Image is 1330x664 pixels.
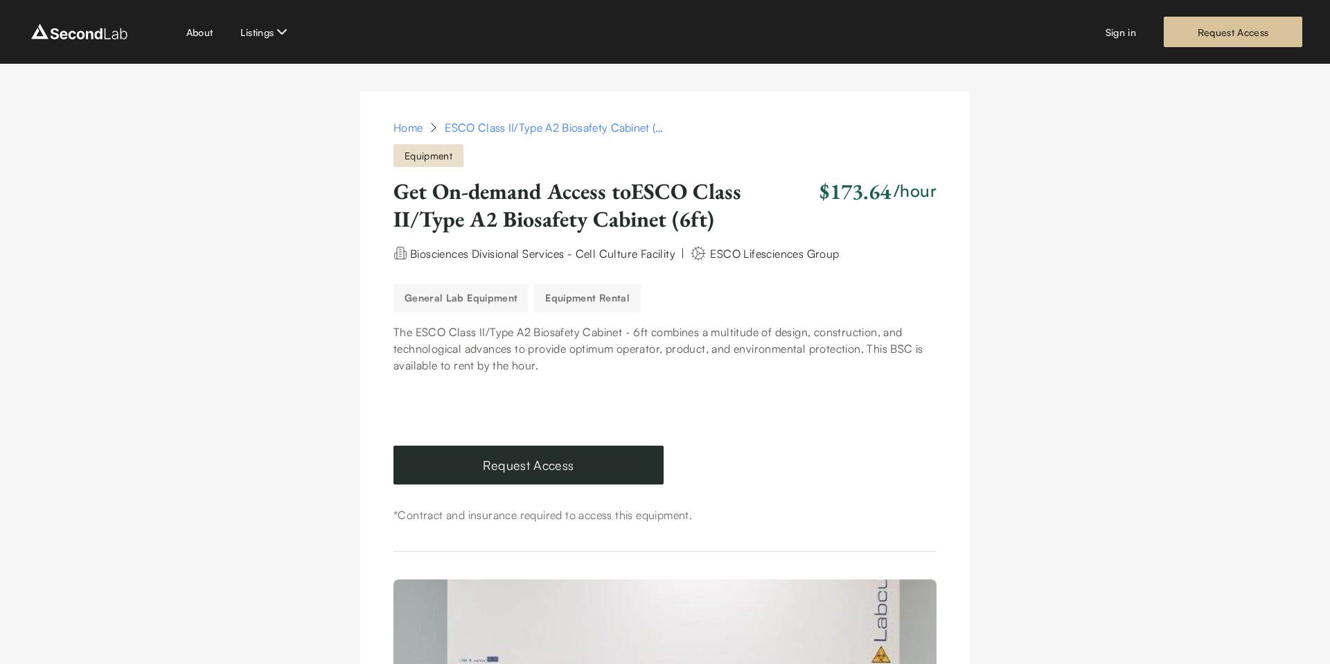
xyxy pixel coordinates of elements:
img: logo [28,21,131,43]
div: | [681,245,684,261]
a: Biosciences Divisional Services - Cell Culture Facility [410,245,675,259]
img: manufacturer [690,245,707,262]
a: Request Access [393,446,664,484]
a: Sign in [1106,25,1136,40]
span: ESCO Lifesciences Group [710,246,839,260]
a: About [186,25,213,40]
div: ESCO Class II/Type A2 Biosafety Cabinet (6ft) [445,119,666,136]
p: The ESCO Class II/Type A2 Biosafety Cabinet - 6ft combines a multitude of design, construction, a... [393,324,937,374]
span: Biosciences Divisional Services - Cell Culture Facility [410,247,675,261]
h2: $173.64 [819,177,891,205]
h3: /hour [894,180,937,203]
a: Home [393,119,423,136]
button: Listings [240,24,290,40]
button: Equipment Rental [534,284,641,313]
div: *Contract and insurance required to access this equipment. [393,507,937,523]
button: General Lab equipment [393,284,529,313]
h1: Get On-demand Access to ESCO Class II/Type A2 Biosafety Cabinet (6ft) [393,177,814,234]
a: Request Access [1164,17,1302,47]
span: Equipment [393,144,463,167]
